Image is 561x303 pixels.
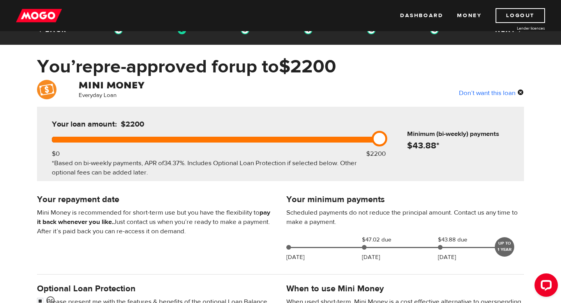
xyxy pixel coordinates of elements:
[52,149,60,159] div: $0
[37,283,275,294] h4: Optional Loan Protection
[487,25,545,31] a: Lender licences
[495,237,514,257] div: UP TO 1 YEAR
[528,270,561,303] iframe: LiveChat chat widget
[52,159,376,177] div: *Based on bi-weekly payments, APR of . Includes Optional Loan Protection if selected below. Other...
[37,208,275,236] p: Mini Money is recommended for short-term use but you have the flexibility to Just contact us when...
[407,140,521,151] h4: $
[16,8,62,23] img: mogo_logo-11ee424be714fa7cbb0f0f49df9e16ec.png
[496,8,545,23] a: Logout
[286,208,524,227] p: Scheduled payments do not reduce the principal amount. Contact us any time to make a payment.
[37,56,524,77] h1: You’re pre-approved for up to
[121,119,144,129] span: $2200
[279,55,336,78] span: $2200
[366,149,386,159] div: $2200
[286,283,384,294] h4: When to use Mini Money
[286,194,524,205] h4: Your minimum payments
[37,194,275,205] h4: Your repayment date
[400,8,443,23] a: Dashboard
[438,235,477,245] span: $43.88 due
[457,8,482,23] a: Money
[459,88,524,98] div: Don’t want this loan
[438,253,456,262] p: [DATE]
[164,159,184,167] span: 34.37%
[407,129,521,139] h6: Minimum (bi-weekly) payments
[362,235,401,245] span: $47.02 due
[286,253,305,262] p: [DATE]
[52,120,211,129] h5: Your loan amount:
[362,253,380,262] p: [DATE]
[413,140,436,151] span: 43.88
[37,208,270,226] b: pay it back whenever you like.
